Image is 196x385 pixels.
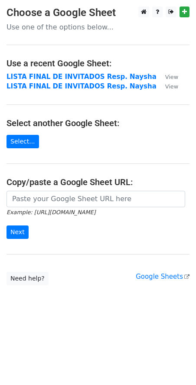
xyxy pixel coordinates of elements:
[136,273,189,281] a: Google Sheets
[157,82,178,90] a: View
[7,23,189,32] p: Use one of the options below...
[7,58,189,69] h4: Use a recent Google Sheet:
[7,73,157,81] a: LISTA FINAL DE INVITADOS Resp. Naysha
[7,177,189,187] h4: Copy/paste a Google Sheet URL:
[7,7,189,19] h3: Choose a Google Sheet
[7,82,157,90] a: LISTA FINAL DE INVITADOS Resp. Naysha
[165,83,178,90] small: View
[7,225,29,239] input: Next
[7,118,189,128] h4: Select another Google Sheet:
[7,209,95,215] small: Example: [URL][DOMAIN_NAME]
[7,191,185,207] input: Paste your Google Sheet URL here
[7,272,49,285] a: Need help?
[157,73,178,81] a: View
[7,135,39,148] a: Select...
[165,74,178,80] small: View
